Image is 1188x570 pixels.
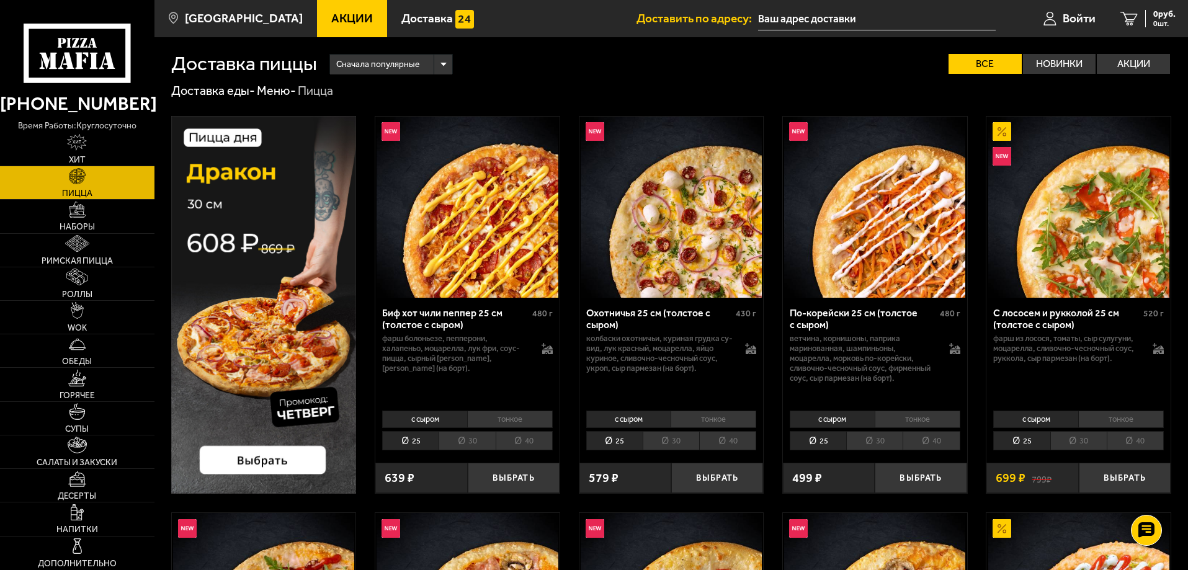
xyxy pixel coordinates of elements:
[784,117,965,298] img: По-корейски 25 см (толстое с сыром)
[699,431,756,450] li: 40
[636,12,758,24] span: Доставить по адресу:
[790,431,846,450] li: 25
[586,519,604,538] img: Новинка
[382,334,529,373] p: фарш болоньезе, пепперони, халапеньо, моцарелла, лук фри, соус-пицца, сырный [PERSON_NAME], [PERS...
[467,411,553,428] li: тонкое
[69,156,86,164] span: Хит
[996,472,1025,484] span: 699 ₽
[42,257,113,265] span: Римская пицца
[1078,411,1164,428] li: тонкое
[1097,54,1170,74] label: Акции
[62,189,92,198] span: Пицца
[455,10,474,29] img: 15daf4d41897b9f0e9f617042186c801.svg
[790,411,875,428] li: с сыром
[1079,463,1171,493] button: Выбрать
[171,54,317,74] h1: Доставка пиццы
[1143,308,1164,319] span: 520 г
[875,463,967,493] button: Выбрать
[62,290,92,299] span: Роллы
[940,308,960,319] span: 480 г
[586,122,604,141] img: Новинка
[993,122,1011,141] img: Акционный
[586,411,671,428] li: с сыром
[331,12,373,24] span: Акции
[1032,472,1052,484] s: 799 ₽
[1107,431,1164,450] li: 40
[1153,20,1176,27] span: 0 шт.
[581,117,762,298] img: Охотничья 25 см (толстое с сыром)
[589,472,619,484] span: 579 ₽
[439,431,495,450] li: 30
[382,411,467,428] li: с сыром
[949,54,1022,74] label: Все
[903,431,960,450] li: 40
[993,334,1140,363] p: фарш из лосося, томаты, сыр сулугуни, моцарелла, сливочно-чесночный соус, руккола, сыр пармезан (...
[178,519,197,538] img: Новинка
[60,223,95,231] span: Наборы
[671,463,763,493] button: Выбрать
[993,411,1078,428] li: с сыром
[993,519,1011,538] img: Акционный
[375,117,560,298] a: НовинкаБиф хот чили пеппер 25 см (толстое с сыром)
[382,307,529,331] div: Биф хот чили пеппер 25 см (толстое с сыром)
[401,12,453,24] span: Доставка
[993,307,1140,331] div: С лососем и рукколой 25 см (толстое с сыром)
[790,307,937,331] div: По-корейски 25 см (толстое с сыром)
[56,525,98,534] span: Напитки
[1063,12,1096,24] span: Войти
[382,519,400,538] img: Новинка
[789,519,808,538] img: Новинка
[586,431,643,450] li: 25
[185,12,303,24] span: [GEOGRAPHIC_DATA]
[789,122,808,141] img: Новинка
[65,425,89,434] span: Супы
[38,559,117,568] span: Дополнительно
[758,7,996,30] input: Ваш адрес доставки
[336,53,419,76] span: Сначала популярные
[790,334,937,383] p: ветчина, корнишоны, паприка маринованная, шампиньоны, моцарелла, морковь по-корейски, сливочно-че...
[298,83,333,99] div: Пицца
[171,83,255,98] a: Доставка еды-
[846,431,903,450] li: 30
[496,431,553,450] li: 40
[60,391,95,400] span: Горячее
[468,463,560,493] button: Выбрать
[993,431,1050,450] li: 25
[643,431,699,450] li: 30
[579,117,764,298] a: НовинкаОхотничья 25 см (толстое с сыром)
[586,307,733,331] div: Охотничья 25 см (толстое с сыром)
[988,117,1169,298] img: С лососем и рукколой 25 см (толстое с сыром)
[783,117,967,298] a: НовинкаПо-корейски 25 см (толстое с сыром)
[68,324,87,332] span: WOK
[736,308,756,319] span: 430 г
[58,492,96,501] span: Десерты
[532,308,553,319] span: 480 г
[986,117,1171,298] a: АкционныйНовинкаС лососем и рукколой 25 см (толстое с сыром)
[37,458,117,467] span: Салаты и закуски
[257,83,296,98] a: Меню-
[385,472,414,484] span: 639 ₽
[586,334,733,373] p: колбаски охотничьи, куриная грудка су-вид, лук красный, моцарелла, яйцо куриное, сливочно-чесночн...
[875,411,960,428] li: тонкое
[993,147,1011,166] img: Новинка
[792,472,822,484] span: 499 ₽
[671,411,756,428] li: тонкое
[1050,431,1107,450] li: 30
[382,122,400,141] img: Новинка
[1153,10,1176,19] span: 0 руб.
[382,431,439,450] li: 25
[1023,54,1096,74] label: Новинки
[62,357,92,366] span: Обеды
[377,117,558,298] img: Биф хот чили пеппер 25 см (толстое с сыром)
